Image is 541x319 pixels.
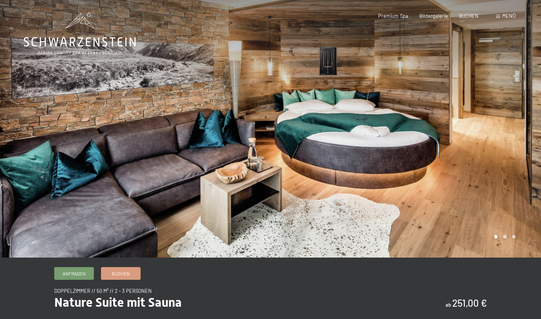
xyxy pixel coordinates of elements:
[55,267,93,279] a: Anfragen
[419,13,448,19] a: Bildergalerie
[54,288,152,294] span: Doppelzimmer // 50 m² // 2 - 3 Personen
[502,13,516,19] span: Menü
[459,13,478,19] a: BUCHEN
[452,297,487,309] b: 251,00 €
[446,302,451,308] span: ab
[63,270,86,277] span: Anfragen
[101,267,140,279] a: Buchen
[112,270,130,277] span: Buchen
[378,13,408,19] a: Premium Spa
[54,295,182,310] span: Nature Suite mit Sauna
